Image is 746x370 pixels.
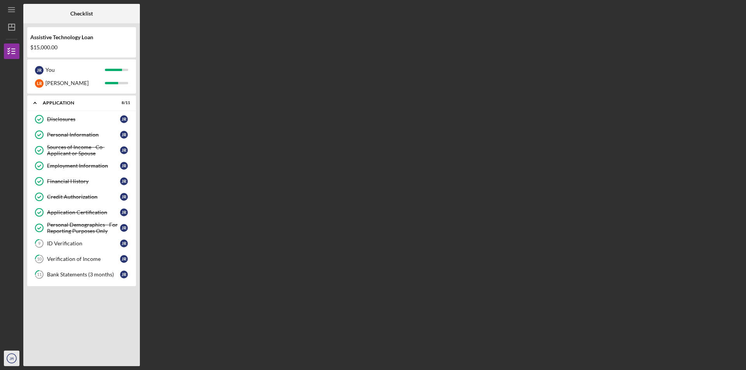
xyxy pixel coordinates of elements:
div: 8 / 11 [116,101,130,105]
tspan: 9 [38,241,41,246]
div: J R [120,177,128,185]
a: Personal Demographics - For Reporting Purposes OnlyJR [31,220,132,236]
tspan: 10 [37,257,42,262]
button: JR [4,351,19,366]
div: J R [35,66,44,75]
div: Application [43,101,111,105]
div: Credit Authorization [47,194,120,200]
div: Sources of Income - Co-Applicant or Spouse [47,144,120,156]
div: J R [120,193,128,201]
div: ID Verification [47,240,120,247]
div: J R [120,131,128,139]
div: J R [120,255,128,263]
a: DisclosuresJR [31,111,132,127]
a: Employment InformationJR [31,158,132,174]
div: You [45,63,105,76]
div: [PERSON_NAME] [45,76,105,90]
div: J R [120,146,128,154]
div: J R [120,240,128,247]
div: Personal Information [47,132,120,138]
div: J R [120,271,128,278]
div: L R [35,79,44,88]
a: 11Bank Statements (3 months)JR [31,267,132,282]
div: Bank Statements (3 months) [47,271,120,278]
div: Personal Demographics - For Reporting Purposes Only [47,222,120,234]
div: Assistive Technology Loan [30,34,133,40]
a: 10Verification of IncomeJR [31,251,132,267]
tspan: 11 [37,272,42,277]
b: Checklist [70,10,93,17]
div: Disclosures [47,116,120,122]
div: J R [120,115,128,123]
div: Application Certification [47,209,120,215]
div: $15,000.00 [30,44,133,50]
a: Application CertificationJR [31,205,132,220]
a: Financial HistoryJR [31,174,132,189]
a: Credit AuthorizationJR [31,189,132,205]
text: JR [9,356,14,361]
div: Employment Information [47,163,120,169]
a: Personal InformationJR [31,127,132,142]
div: Verification of Income [47,256,120,262]
div: J R [120,224,128,232]
div: J R [120,162,128,170]
a: 9ID VerificationJR [31,236,132,251]
div: J R [120,208,128,216]
div: Financial History [47,178,120,184]
a: Sources of Income - Co-Applicant or SpouseJR [31,142,132,158]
